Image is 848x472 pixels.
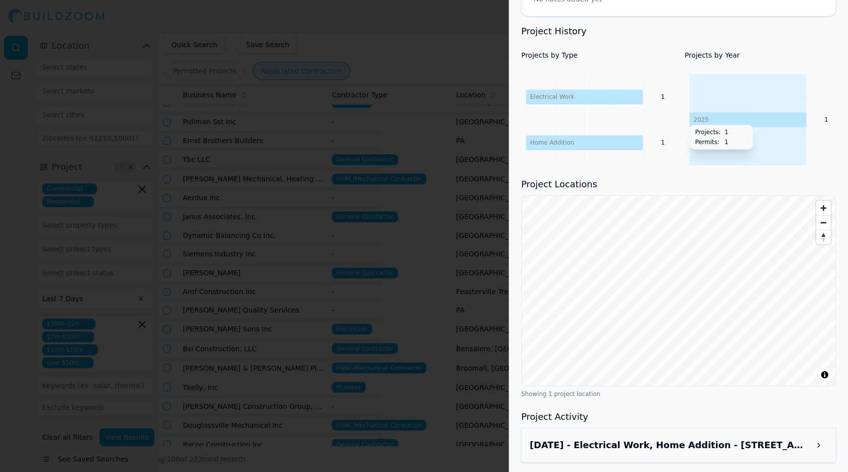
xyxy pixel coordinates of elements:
[661,139,665,146] text: 1
[530,438,810,452] h3: Sep 7, 2025 - Electrical Work, Home Addition - 1650 Market St, Philadelphia, PA, 19103
[819,369,831,381] summary: Toggle attribution
[685,50,836,60] h4: Projects by Year
[521,50,673,60] h4: Projects by Type
[522,196,836,386] canvas: Map
[521,177,836,191] h3: Project Locations
[521,390,836,398] div: Showing 1 project location
[530,139,574,146] tspan: Home Addition
[824,116,828,123] text: 1
[521,24,836,38] h3: Project History
[816,215,831,230] button: Zoom out
[816,230,831,244] button: Reset bearing to north
[530,93,574,100] tspan: Electrical Work
[521,410,836,424] h3: Project Activity
[816,201,831,215] button: Zoom in
[694,116,709,123] tspan: 2025
[661,93,665,100] text: 1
